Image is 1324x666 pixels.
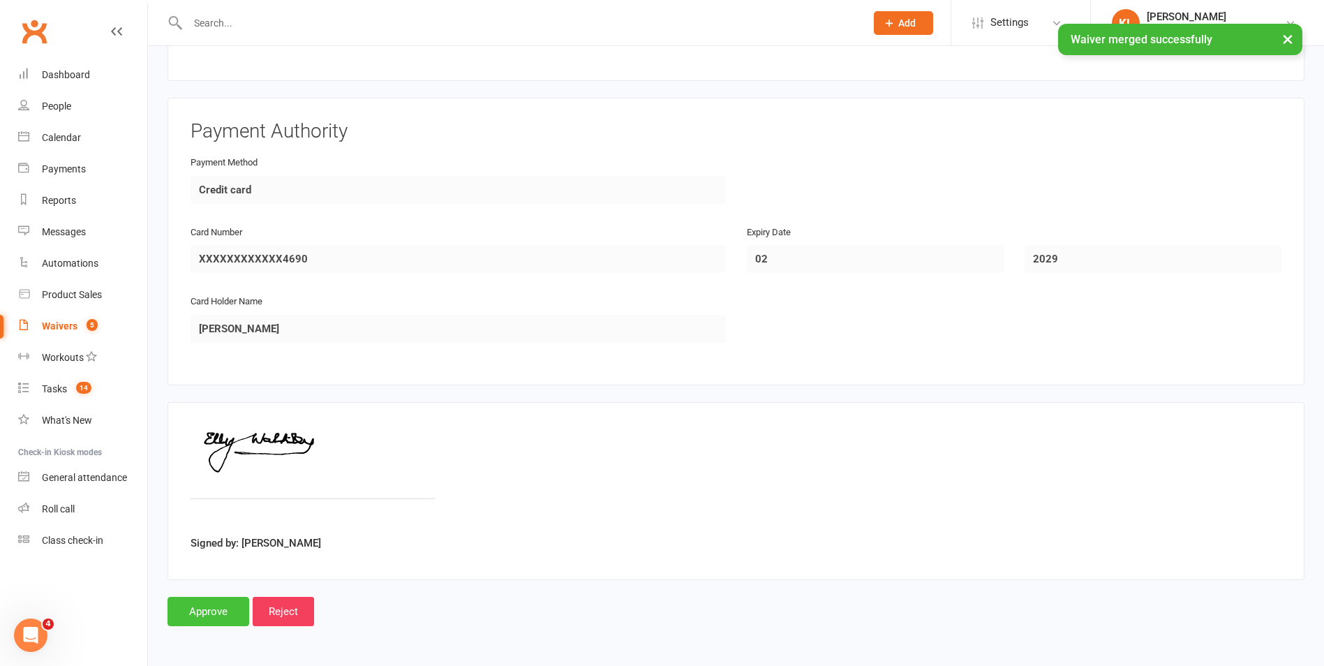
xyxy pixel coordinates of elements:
[191,295,262,309] label: Card Holder Name
[42,352,84,363] div: Workouts
[18,59,147,91] a: Dashboard
[18,342,147,373] a: Workouts
[18,248,147,279] a: Automations
[43,619,54,630] span: 4
[42,258,98,269] div: Automations
[191,535,321,552] label: Signed by: [PERSON_NAME]
[1275,24,1300,54] button: ×
[18,122,147,154] a: Calendar
[253,597,314,626] input: Reject
[76,382,91,394] span: 14
[898,17,916,29] span: Add
[191,156,258,170] label: Payment Method
[18,405,147,436] a: What's New
[42,415,92,426] div: What's New
[18,525,147,556] a: Class kiosk mode
[42,132,81,143] div: Calendar
[18,91,147,122] a: People
[14,619,47,652] iframe: Intercom live chat
[1147,23,1285,36] div: Staying Active [PERSON_NAME]
[168,597,249,626] input: Approve
[42,163,86,175] div: Payments
[1147,10,1285,23] div: [PERSON_NAME]
[18,311,147,342] a: Waivers 5
[18,373,147,405] a: Tasks 14
[42,195,76,206] div: Reports
[42,320,77,332] div: Waivers
[1112,9,1140,37] div: KL
[18,216,147,248] a: Messages
[42,472,127,483] div: General attendance
[18,279,147,311] a: Product Sales
[87,319,98,331] span: 5
[42,503,75,515] div: Roll call
[874,11,933,35] button: Add
[18,462,147,494] a: General attendance kiosk mode
[191,121,1281,142] h3: Payment Authority
[18,185,147,216] a: Reports
[18,154,147,185] a: Payments
[17,14,52,49] a: Clubworx
[191,425,435,530] img: image1760145646.png
[1058,24,1302,55] div: Waiver merged successfully
[42,101,71,112] div: People
[42,69,90,80] div: Dashboard
[747,225,791,240] label: Expiry Date
[42,226,86,237] div: Messages
[42,383,67,394] div: Tasks
[42,535,103,546] div: Class check-in
[42,289,102,300] div: Product Sales
[184,13,856,33] input: Search...
[990,7,1029,38] span: Settings
[191,225,242,240] label: Card Number
[18,494,147,525] a: Roll call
